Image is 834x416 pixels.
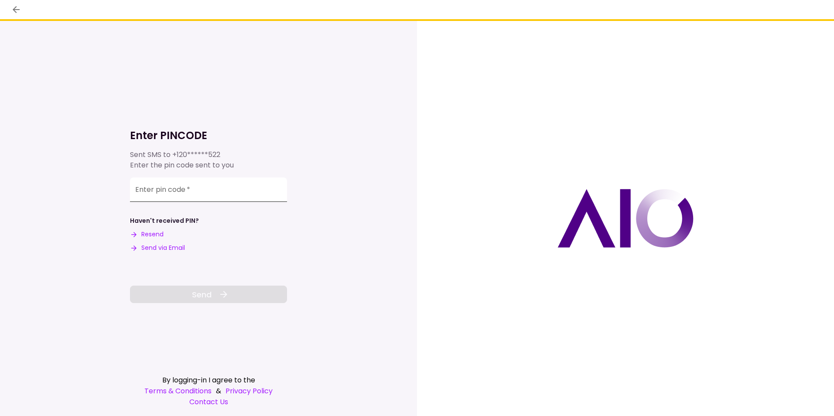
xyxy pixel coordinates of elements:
button: Send via Email [130,243,185,252]
div: By logging-in I agree to the [130,375,287,385]
div: Sent SMS to Enter the pin code sent to you [130,150,287,170]
h1: Enter PINCODE [130,129,287,143]
img: AIO logo [557,189,694,248]
button: back [9,2,24,17]
a: Terms & Conditions [144,385,212,396]
div: Haven't received PIN? [130,216,199,225]
button: Send [130,286,287,303]
span: Send [192,289,212,300]
div: & [130,385,287,396]
button: Resend [130,230,164,239]
a: Privacy Policy [226,385,273,396]
a: Contact Us [130,396,287,407]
